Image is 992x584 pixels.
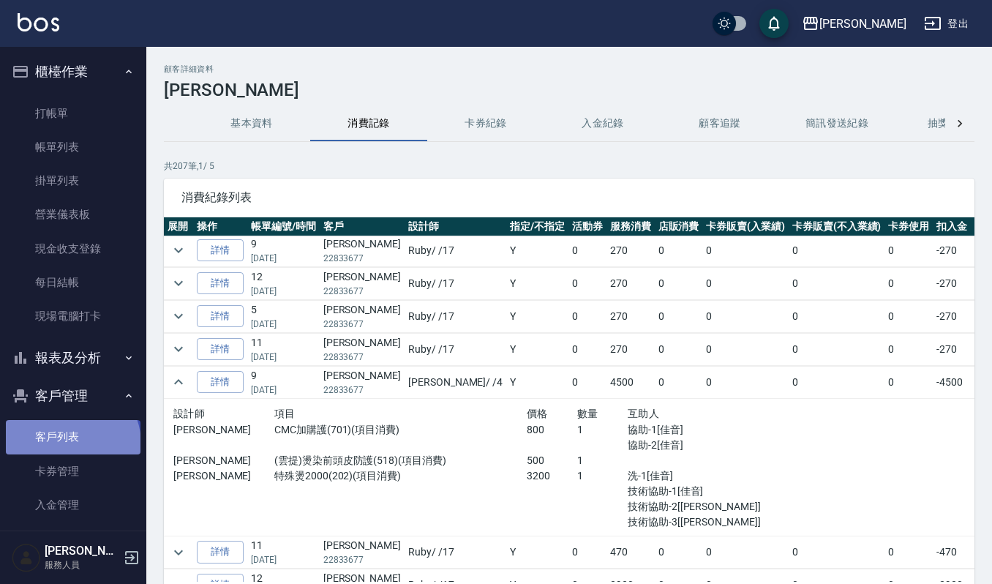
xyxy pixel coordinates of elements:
[274,453,527,468] p: (雲提)燙染前頭皮防護(518)(項目消費)
[527,468,577,484] p: 3200
[628,499,779,514] p: 技術協助-2[[PERSON_NAME]]
[628,514,779,530] p: 技術協助-3[[PERSON_NAME]]
[796,9,912,39] button: [PERSON_NAME]
[568,267,606,299] td: 0
[310,106,427,141] button: 消費記錄
[577,408,598,419] span: 數量
[6,53,140,91] button: 櫃檯作業
[568,536,606,569] td: 0
[247,217,320,236] th: 帳單編號/時間
[789,217,885,236] th: 卡券販賣(不入業績)
[251,252,316,265] p: [DATE]
[789,234,885,266] td: 0
[323,553,401,566] p: 22833677
[527,453,577,468] p: 500
[168,542,189,564] button: expand row
[506,333,568,365] td: Y
[168,371,189,393] button: expand row
[702,366,789,398] td: 0
[527,408,548,419] span: 價格
[655,217,703,236] th: 店販消費
[577,468,628,484] p: 1
[655,234,703,266] td: 0
[320,300,405,332] td: [PERSON_NAME]
[606,333,655,365] td: 270
[568,366,606,398] td: 0
[884,366,933,398] td: 0
[247,267,320,299] td: 12
[12,543,41,572] img: Person
[274,422,527,438] p: CMC加購護(701)(項目消費)
[6,130,140,164] a: 帳單列表
[197,272,244,295] a: 詳情
[405,300,506,332] td: Ruby / /17
[702,300,789,332] td: 0
[702,267,789,299] td: 0
[933,366,971,398] td: -4500
[274,408,296,419] span: 項目
[628,484,779,499] p: 技術協助-1[佳音]
[506,300,568,332] td: Y
[6,232,140,266] a: 現金收支登錄
[164,64,974,74] h2: 顧客詳細資料
[251,351,316,364] p: [DATE]
[884,300,933,332] td: 0
[884,217,933,236] th: 卡券使用
[164,217,193,236] th: 展開
[527,422,577,438] p: 800
[933,333,971,365] td: -270
[628,468,779,484] p: 洗-1[佳音]
[606,234,655,266] td: 270
[247,300,320,332] td: 5
[884,234,933,266] td: 0
[6,97,140,130] a: 打帳單
[164,80,974,100] h3: [PERSON_NAME]
[251,553,316,566] p: [DATE]
[933,234,971,266] td: -270
[655,267,703,299] td: 0
[197,541,244,564] a: 詳情
[320,234,405,266] td: [PERSON_NAME]
[197,305,244,328] a: 詳情
[568,234,606,266] td: 0
[320,536,405,569] td: [PERSON_NAME]
[45,558,119,572] p: 服務人員
[173,453,274,468] p: [PERSON_NAME]
[323,252,401,265] p: 22833677
[251,318,316,331] p: [DATE]
[759,9,789,38] button: save
[427,106,544,141] button: 卡券紀錄
[568,217,606,236] th: 活動券
[933,536,971,569] td: -470
[789,536,885,569] td: 0
[577,453,628,468] p: 1
[702,234,789,266] td: 0
[320,366,405,398] td: [PERSON_NAME]
[173,408,205,419] span: 設計師
[661,106,778,141] button: 顧客追蹤
[247,234,320,266] td: 9
[197,239,244,262] a: 詳情
[933,217,971,236] th: 扣入金
[655,366,703,398] td: 0
[164,160,974,173] p: 共 207 筆, 1 / 5
[884,333,933,365] td: 0
[884,536,933,569] td: 0
[6,377,140,415] button: 客戶管理
[405,366,506,398] td: [PERSON_NAME] / /4
[6,299,140,333] a: 現場電腦打卡
[181,190,957,205] span: 消費紀錄列表
[6,266,140,299] a: 每日結帳
[173,468,274,484] p: [PERSON_NAME]
[320,333,405,365] td: [PERSON_NAME]
[819,15,906,33] div: [PERSON_NAME]
[577,422,628,438] p: 1
[606,267,655,299] td: 270
[506,267,568,299] td: Y
[18,13,59,31] img: Logo
[778,106,895,141] button: 簡訊發送紀錄
[168,338,189,360] button: expand row
[405,333,506,365] td: Ruby / /17
[655,333,703,365] td: 0
[6,420,140,454] a: 客戶列表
